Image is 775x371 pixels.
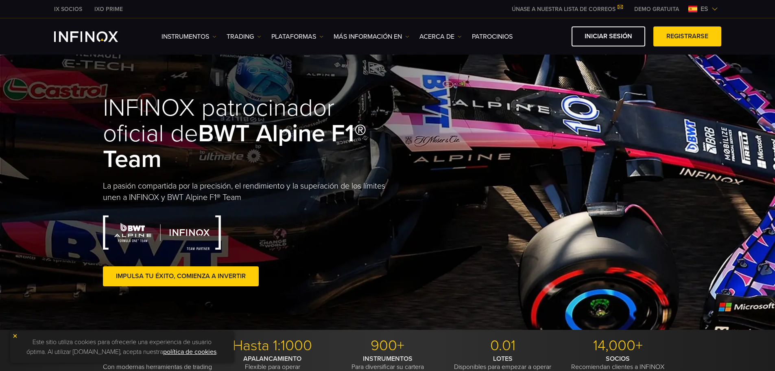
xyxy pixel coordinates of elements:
[628,5,685,13] a: INFINOX MENU
[271,32,323,42] a: PLATAFORMAS
[14,335,230,359] p: Este sitio utiliza cookies para ofrecerle una experiencia de usuario óptima. Al utilizar [DOMAIN_...
[54,31,137,42] a: INFINOX Logo
[472,32,513,42] a: Patrocinios
[103,266,259,286] a: Impulsa tu éxito, comienza a invertir
[697,4,712,14] span: es
[103,95,388,172] h1: INFINOX patrocinador oficial de
[88,5,129,13] a: INFINOX
[572,26,645,46] a: Iniciar sesión
[12,333,18,339] img: yellow close icon
[506,6,628,13] a: ÚNASE A NUESTRA LISTA DE CORREOS
[419,32,462,42] a: ACERCA DE
[103,119,367,174] strong: BWT Alpine F1® Team
[653,26,721,46] a: Registrarse
[48,5,88,13] a: INFINOX
[334,32,409,42] a: Más información en
[103,180,388,203] p: La pasión compartida por la precisión, el rendimiento y la superación de los límites unen a INFIN...
[227,32,261,42] a: TRADING
[163,348,216,356] a: política de cookies
[162,32,216,42] a: Instrumentos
